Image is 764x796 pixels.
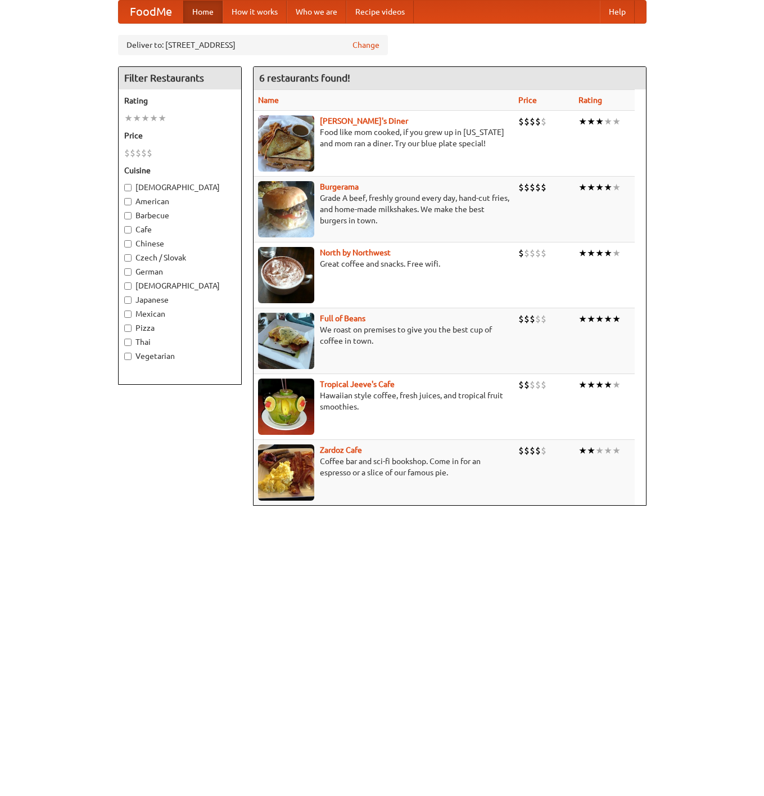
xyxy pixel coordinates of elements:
[119,67,241,89] h4: Filter Restaurants
[595,115,604,128] li: ★
[135,147,141,159] li: $
[595,444,604,457] li: ★
[535,379,541,391] li: $
[530,115,535,128] li: $
[320,380,395,389] a: Tropical Jeeve's Cafe
[124,240,132,248] input: Chinese
[158,112,166,124] li: ★
[524,115,530,128] li: $
[578,379,587,391] li: ★
[578,181,587,194] li: ★
[587,379,595,391] li: ★
[150,112,158,124] li: ★
[541,444,546,457] li: $
[524,444,530,457] li: $
[124,147,130,159] li: $
[124,311,132,318] input: Mexican
[258,379,314,435] img: jeeves.jpg
[524,247,530,259] li: $
[535,313,541,325] li: $
[320,116,408,125] a: [PERSON_NAME]'s Diner
[612,115,621,128] li: ★
[518,313,524,325] li: $
[587,181,595,194] li: ★
[535,181,541,194] li: $
[578,96,602,105] a: Rating
[535,247,541,259] li: $
[524,181,530,194] li: $
[124,196,236,207] label: American
[258,444,314,501] img: zardoz.jpg
[258,247,314,303] img: north.jpg
[604,379,612,391] li: ★
[258,324,509,347] p: We roast on premises to give you the best cup of coffee in town.
[124,210,236,221] label: Barbecue
[612,181,621,194] li: ★
[124,322,236,334] label: Pizza
[124,266,236,277] label: German
[287,1,346,23] a: Who we are
[124,182,236,193] label: [DEMOGRAPHIC_DATA]
[124,308,236,320] label: Mexican
[124,282,132,290] input: [DEMOGRAPHIC_DATA]
[124,350,236,362] label: Vegetarian
[535,115,541,128] li: $
[320,314,365,323] a: Full of Beans
[587,247,595,259] li: ★
[141,147,147,159] li: $
[124,165,236,176] h5: Cuisine
[124,184,132,191] input: [DEMOGRAPHIC_DATA]
[530,379,535,391] li: $
[124,268,132,276] input: German
[518,379,524,391] li: $
[578,115,587,128] li: ★
[595,181,604,194] li: ★
[124,224,236,235] label: Cafe
[320,446,362,455] a: Zardoz Cafe
[578,444,587,457] li: ★
[124,280,236,291] label: [DEMOGRAPHIC_DATA]
[518,96,537,105] a: Price
[147,147,152,159] li: $
[587,313,595,325] li: ★
[258,181,314,237] img: burgerama.jpg
[530,444,535,457] li: $
[124,95,236,106] h5: Rating
[124,238,236,249] label: Chinese
[600,1,635,23] a: Help
[119,1,183,23] a: FoodMe
[518,247,524,259] li: $
[258,96,279,105] a: Name
[541,115,546,128] li: $
[258,115,314,172] img: sallys.jpg
[258,313,314,369] img: beans.jpg
[595,379,604,391] li: ★
[604,444,612,457] li: ★
[541,313,546,325] li: $
[258,192,509,226] p: Grade A beef, freshly ground every day, hand-cut fries, and home-made milkshakes. We make the bes...
[124,198,132,205] input: American
[320,182,359,191] b: Burgerama
[118,35,388,55] div: Deliver to: [STREET_ADDRESS]
[530,181,535,194] li: $
[124,294,236,305] label: Japanese
[518,181,524,194] li: $
[530,313,535,325] li: $
[587,444,595,457] li: ★
[258,456,509,478] p: Coffee bar and sci-fi bookshop. Come in for an espresso or a slice of our famous pie.
[604,181,612,194] li: ★
[541,379,546,391] li: $
[124,336,236,348] label: Thai
[352,39,379,51] a: Change
[541,247,546,259] li: $
[595,313,604,325] li: ★
[524,379,530,391] li: $
[183,1,223,23] a: Home
[320,248,391,257] a: North by Northwest
[124,212,132,219] input: Barbecue
[141,112,150,124] li: ★
[124,226,132,233] input: Cafe
[524,313,530,325] li: $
